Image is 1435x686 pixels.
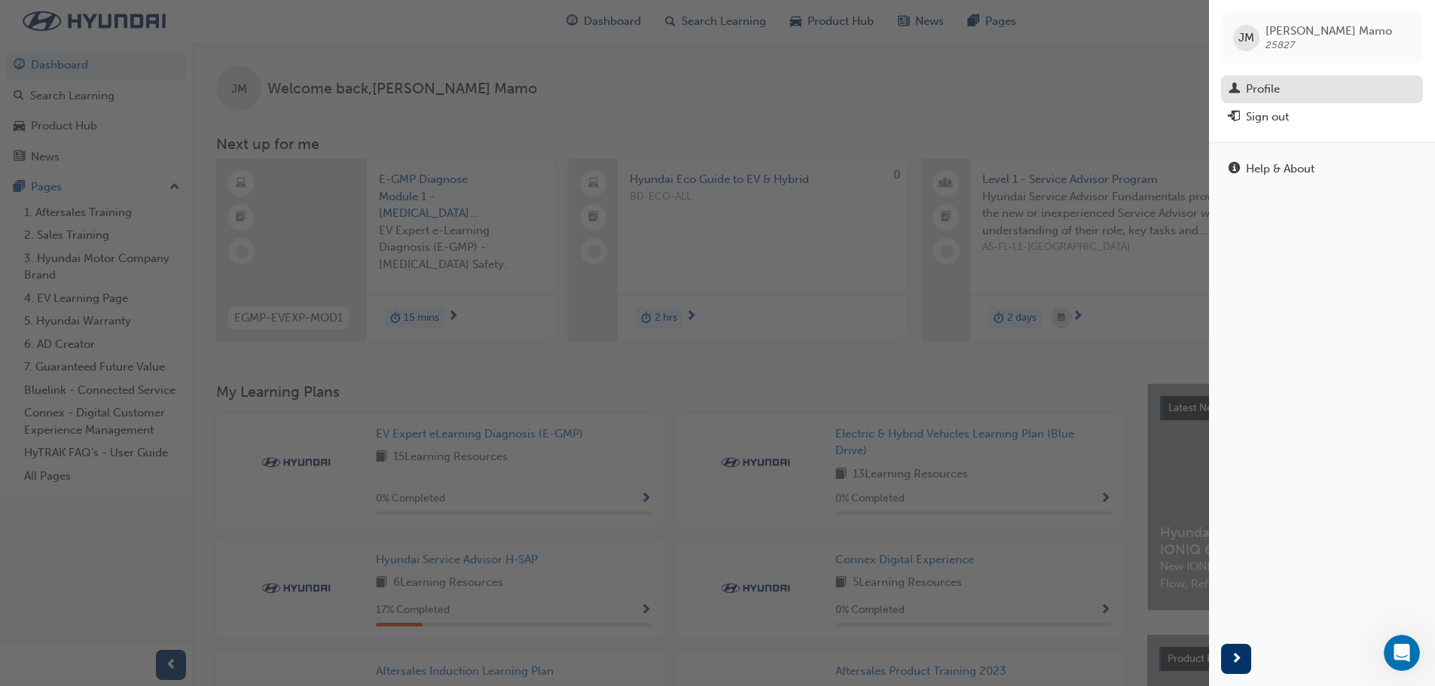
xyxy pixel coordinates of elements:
span: next-icon [1231,650,1242,669]
span: [PERSON_NAME] Mamo [1266,24,1392,38]
div: Profile [1246,81,1280,98]
span: info-icon [1229,163,1240,176]
iframe: Intercom live chat [1384,635,1420,671]
a: Profile [1221,75,1423,103]
span: JM [1238,29,1254,47]
span: man-icon [1229,83,1240,96]
span: exit-icon [1229,111,1240,124]
button: Sign out [1221,103,1423,131]
div: Sign out [1246,108,1289,126]
a: Help & About [1221,155,1423,183]
div: Help & About [1246,160,1314,178]
span: 25827 [1266,38,1295,51]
